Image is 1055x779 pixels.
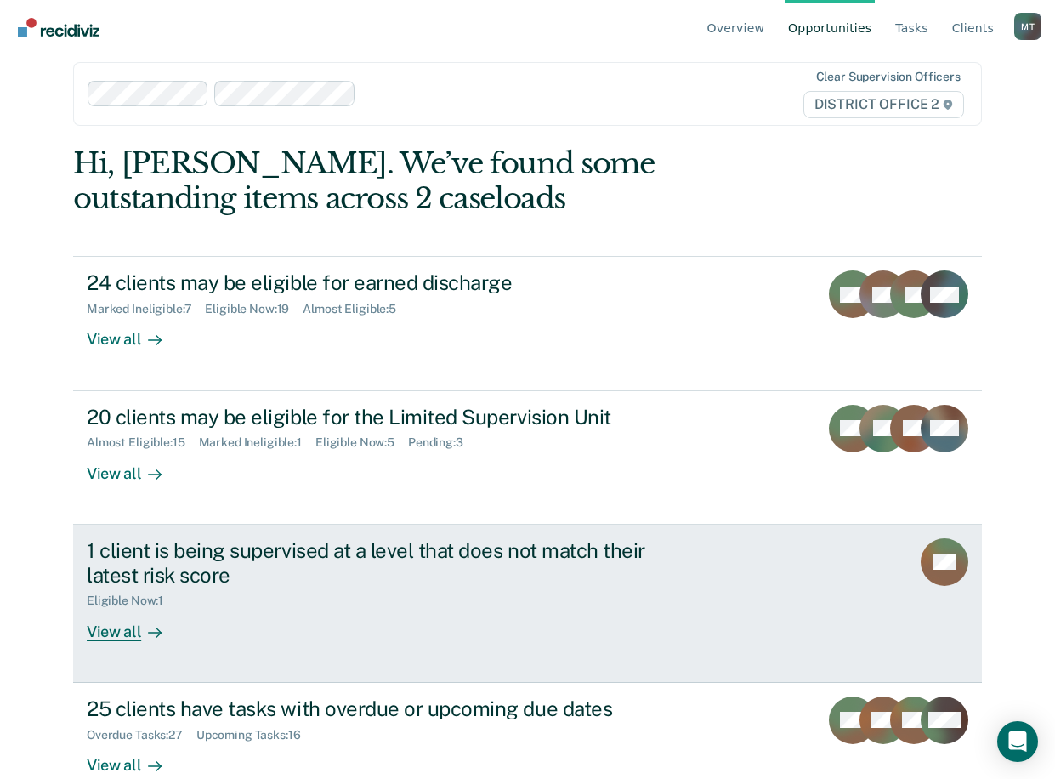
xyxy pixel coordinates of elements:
div: Almost Eligible : 15 [87,435,199,450]
div: View all [87,450,182,483]
div: Marked Ineligible : 7 [87,302,205,316]
div: M T [1014,13,1041,40]
div: View all [87,316,182,350]
a: 1 client is being supervised at a level that does not match their latest risk scoreEligible Now:1... [73,525,982,683]
span: DISTRICT OFFICE 2 [803,91,964,118]
div: Marked Ineligible : 1 [199,435,315,450]
div: Pending : 3 [408,435,477,450]
div: 25 clients have tasks with overdue or upcoming due dates [87,697,683,721]
div: 1 client is being supervised at a level that does not match their latest risk score [87,538,683,588]
a: 24 clients may be eligible for earned dischargeMarked Ineligible:7Eligible Now:19Almost Eligible:... [73,256,982,390]
div: Almost Eligible : 5 [303,302,410,316]
div: View all [87,742,182,775]
div: Hi, [PERSON_NAME]. We’ve found some outstanding items across 2 caseloads [73,146,800,216]
img: Recidiviz [18,18,99,37]
div: Eligible Now : 5 [315,435,408,450]
div: View all [87,608,182,641]
div: 24 clients may be eligible for earned discharge [87,270,683,295]
div: Clear supervision officers [816,70,961,84]
button: Profile dropdown button [1014,13,1041,40]
div: Overdue Tasks : 27 [87,728,196,742]
div: Upcoming Tasks : 16 [196,728,315,742]
div: Eligible Now : 1 [87,594,177,608]
a: 20 clients may be eligible for the Limited Supervision UnitAlmost Eligible:15Marked Ineligible:1E... [73,391,982,525]
div: Eligible Now : 19 [205,302,303,316]
div: 20 clients may be eligible for the Limited Supervision Unit [87,405,683,429]
div: Open Intercom Messenger [997,721,1038,762]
